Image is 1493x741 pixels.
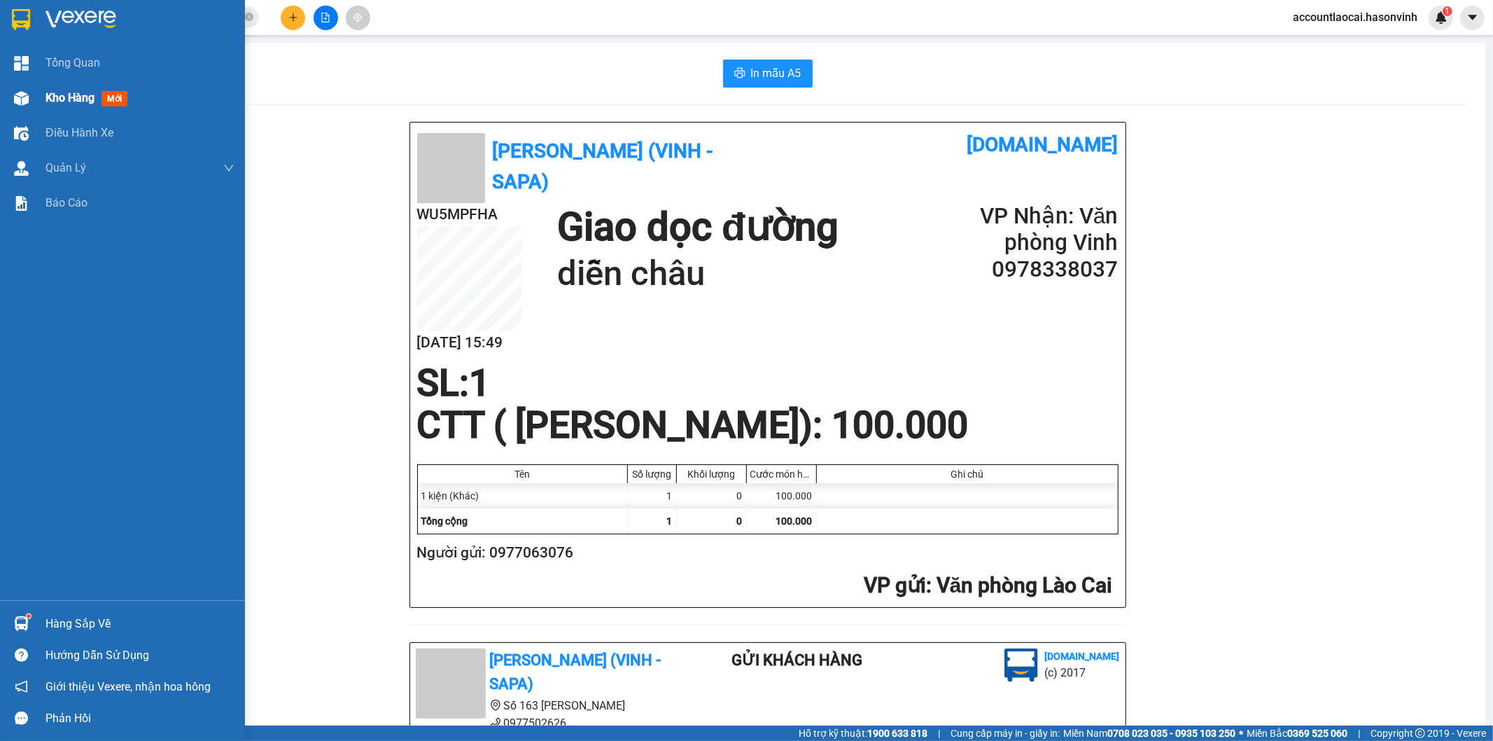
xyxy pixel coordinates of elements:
[734,67,745,81] span: printer
[731,651,862,669] b: Gửi khách hàng
[938,726,940,741] span: |
[1358,726,1360,741] span: |
[723,60,813,88] button: printerIn mẫu A5
[417,331,522,354] h2: [DATE] 15:49
[418,483,628,508] div: 1 kiện (Khác)
[59,18,210,71] b: [PERSON_NAME] (Vinh - Sapa)
[1045,664,1120,681] li: (c) 2017
[864,573,926,597] span: VP gửi
[1460,6,1485,30] button: caret-down
[14,126,29,141] img: warehouse-icon
[1239,730,1243,736] span: ⚪️
[223,162,234,174] span: down
[1287,728,1347,739] strong: 0369 525 060
[101,91,127,106] span: mới
[45,614,234,635] div: Hàng sắp về
[470,361,491,405] span: 1
[751,64,801,82] span: In mẫu A5
[45,678,211,695] span: Giới thiệu Vexere, nhận hoa hồng
[1063,726,1235,741] span: Miền Nam
[15,680,28,693] span: notification
[15,649,28,662] span: question-circle
[14,91,29,106] img: warehouse-icon
[353,13,363,22] span: aim
[421,515,468,527] span: Tổng cộng
[416,697,676,714] li: Số 163 [PERSON_NAME]
[820,469,1114,480] div: Ghi chú
[737,515,743,527] span: 0
[1045,651,1120,662] b: [DOMAIN_NAME]
[314,6,338,30] button: file-add
[417,541,1113,565] h2: Người gửi: 0977063076
[680,469,743,480] div: Khối lượng
[15,712,28,725] span: message
[628,483,677,508] div: 1
[867,728,927,739] strong: 1900 633 818
[490,700,501,711] span: environment
[557,251,839,296] h1: diễn châu
[490,717,501,728] span: phone
[1466,11,1479,24] span: caret-down
[45,645,234,666] div: Hướng dẫn sử dụng
[1247,726,1347,741] span: Miền Bắc
[45,91,94,104] span: Kho hàng
[677,483,747,508] div: 0
[245,13,253,21] span: close-circle
[45,708,234,729] div: Phản hồi
[187,11,338,34] b: [DOMAIN_NAME]
[557,203,839,251] h1: Giao dọc đường
[967,133,1119,156] b: [DOMAIN_NAME]
[492,139,713,193] b: [PERSON_NAME] (Vinh - Sapa)
[417,361,470,405] span: SL:
[631,469,673,480] div: Số lượng
[288,13,298,22] span: plus
[1282,8,1429,26] span: accountlaocai.hasonvinh
[750,469,813,480] div: Cước món hàng
[417,572,1113,600] h2: : Văn phòng Lào Cai
[73,81,258,178] h1: Giao dọc đường
[799,726,927,741] span: Hỗ trợ kỹ thuật:
[776,515,813,527] span: 100.000
[281,6,305,30] button: plus
[1004,649,1038,682] img: logo.jpg
[490,651,661,693] b: [PERSON_NAME] (Vinh - Sapa)
[1107,728,1235,739] strong: 0708 023 035 - 0935 103 250
[45,54,100,71] span: Tổng Quan
[416,714,676,732] li: 0977502626
[8,81,113,104] h2: WU5MPFHA
[1415,728,1425,738] span: copyright
[45,124,113,141] span: Điều hành xe
[245,11,253,25] span: close-circle
[409,404,977,446] div: CTT ( [PERSON_NAME]) : 100.000
[346,6,370,30] button: aim
[1445,6,1450,16] span: 1
[14,196,29,211] img: solution-icon
[951,726,1060,741] span: Cung cấp máy in - giấy in:
[1435,11,1448,24] img: icon-new-feature
[417,203,522,226] h2: WU5MPFHA
[45,194,87,212] span: Báo cáo
[1443,6,1452,16] sup: 1
[667,515,673,527] span: 1
[321,13,330,22] span: file-add
[27,614,31,618] sup: 1
[747,483,817,508] div: 100.000
[14,616,29,631] img: warehouse-icon
[14,56,29,71] img: dashboard-icon
[12,9,30,30] img: logo-vxr
[14,161,29,176] img: warehouse-icon
[45,159,86,176] span: Quản Lý
[421,469,624,480] div: Tên
[950,203,1118,256] h2: VP Nhận: Văn phòng Vinh
[950,256,1118,283] h2: 0978338037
